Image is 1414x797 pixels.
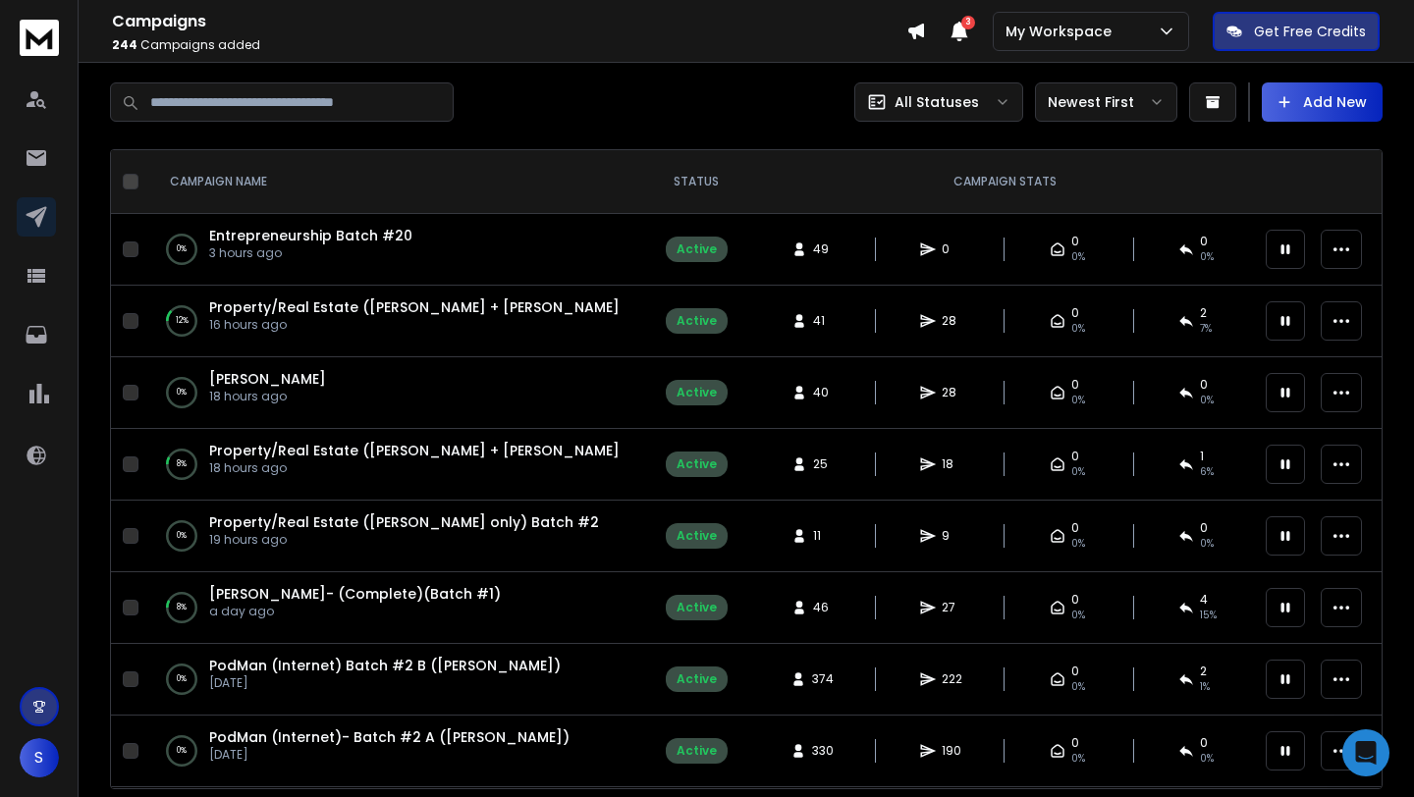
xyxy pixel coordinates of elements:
a: Entrepreneurship Batch #20 [209,226,412,245]
span: 0% [1071,464,1085,480]
span: 6 % [1200,464,1214,480]
span: 330 [812,743,834,759]
p: 16 hours ago [209,317,618,333]
span: 0 [1071,449,1079,464]
span: 0% [1071,751,1085,767]
span: 0% [1071,321,1085,337]
span: 18 [942,456,961,472]
span: 2 [1200,305,1207,321]
button: S [20,738,59,777]
p: a day ago [209,604,501,619]
span: 244 [112,36,137,53]
span: 0 [942,241,961,257]
span: 0 [1071,305,1079,321]
td: 0%Property/Real Estate ([PERSON_NAME] only) Batch #219 hours ago [146,501,637,572]
a: [PERSON_NAME] [209,369,326,389]
span: 41 [813,313,833,329]
td: 8%[PERSON_NAME]- (Complete)(Batch #1)a day ago [146,572,637,644]
p: Get Free Credits [1254,22,1366,41]
p: 0 % [177,239,187,259]
span: 28 [942,385,961,400]
p: 3 hours ago [209,245,412,261]
span: 25 [813,456,833,472]
span: 2 [1200,664,1207,679]
div: Active [677,600,717,615]
a: [PERSON_NAME]- (Complete)(Batch #1) [209,584,501,604]
span: 27 [942,600,961,615]
p: 0 % [177,383,187,402]
span: 1 [1200,449,1204,464]
span: 0 [1200,520,1208,536]
td: 8%Property/Real Estate ([PERSON_NAME] + [PERSON_NAME]) Batch #218 hours ago [146,429,637,501]
div: Active [677,385,717,400]
p: 0 % [177,741,187,761]
span: 222 [942,671,962,687]
span: 374 [812,671,834,687]
p: Campaigns added [112,37,906,53]
span: 0 [1071,377,1079,393]
span: Property/Real Estate ([PERSON_NAME] + [PERSON_NAME]) Batch #2 [209,297,698,317]
span: 0% [1200,249,1214,265]
span: 0 [1071,664,1079,679]
a: PodMan (Internet)- Batch #2 A ([PERSON_NAME]) [209,727,570,747]
th: CAMPAIGN STATS [755,150,1254,214]
span: 0% [1071,679,1085,695]
span: 0% [1071,608,1085,623]
a: PodMan (Internet) Batch #2 B ([PERSON_NAME]) [209,656,561,675]
div: Active [677,456,717,472]
p: 12 % [176,311,189,331]
p: All Statuses [895,92,979,112]
span: 7 % [1200,321,1212,337]
span: 49 [813,241,833,257]
img: logo [20,20,59,56]
span: 0 [1071,234,1079,249]
span: 15 % [1200,608,1217,623]
button: Add New [1262,82,1383,122]
button: Get Free Credits [1213,12,1380,51]
td: 0%PodMan (Internet)- Batch #2 A ([PERSON_NAME])[DATE] [146,716,637,787]
th: STATUS [637,150,755,214]
span: 0% [1071,249,1085,265]
div: Active [677,241,717,257]
span: 0 [1071,520,1079,536]
p: 18 hours ago [209,460,618,476]
span: 190 [942,743,961,759]
h1: Campaigns [112,10,906,33]
span: 46 [813,600,833,615]
span: 0 [1200,234,1208,249]
td: 0%Entrepreneurship Batch #203 hours ago [146,214,637,286]
span: 0% [1071,393,1085,408]
span: 40 [813,385,833,400]
td: 0%PodMan (Internet) Batch #2 B ([PERSON_NAME])[DATE] [146,644,637,716]
p: [DATE] [209,675,561,691]
span: 1 % [1200,679,1210,695]
span: 3 [961,16,975,29]
span: 0 [1071,735,1079,751]
div: Active [677,743,717,759]
p: 8 % [177,598,187,617]
span: 0 [1071,592,1079,608]
p: 0 % [177,526,187,546]
th: CAMPAIGN NAME [146,150,637,214]
div: Active [677,313,717,329]
span: 0 % [1200,536,1214,552]
div: Active [677,528,717,544]
a: Property/Real Estate ([PERSON_NAME] + [PERSON_NAME]) Batch #2 [209,441,698,460]
div: Open Intercom Messenger [1342,729,1389,776]
a: Property/Real Estate ([PERSON_NAME] only) Batch #2 [209,512,599,532]
span: 0 % [1200,751,1214,767]
span: 0 [1200,377,1208,393]
td: 12%Property/Real Estate ([PERSON_NAME] + [PERSON_NAME]) Batch #216 hours ago [146,286,637,357]
p: 8 % [177,454,187,474]
div: Active [677,671,717,687]
p: 18 hours ago [209,389,326,404]
td: 0%[PERSON_NAME]18 hours ago [146,357,637,429]
span: 28 [942,313,961,329]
